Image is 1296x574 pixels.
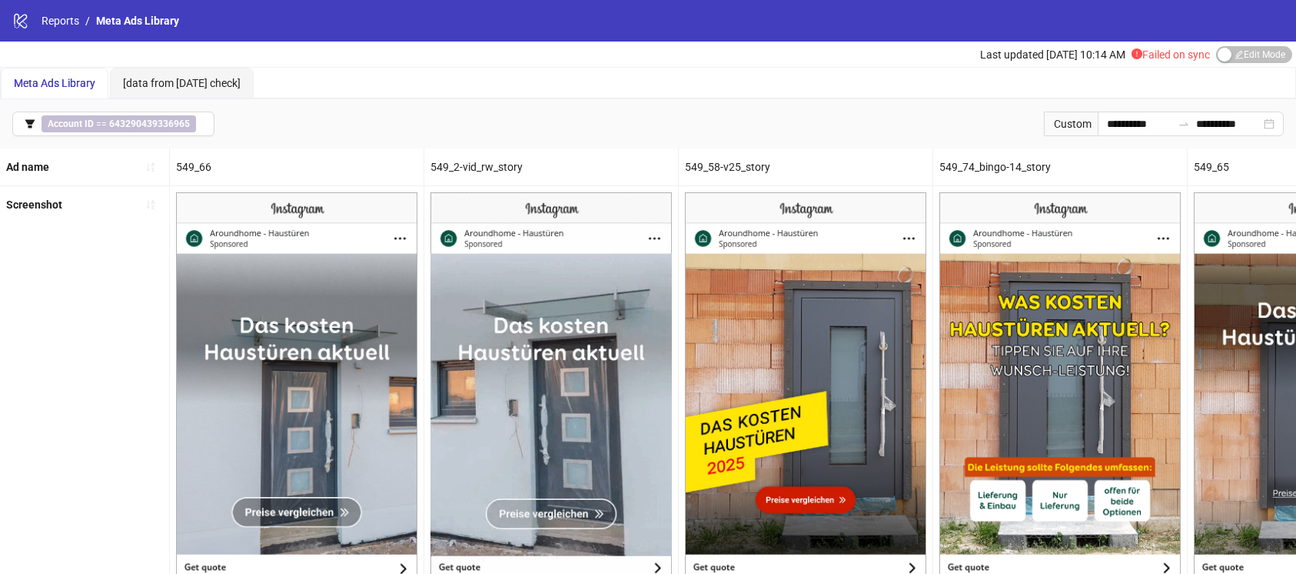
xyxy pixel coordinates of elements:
[145,199,156,210] span: sort-ascending
[38,12,82,29] a: Reports
[1178,118,1190,130] span: to
[145,162,156,172] span: sort-ascending
[12,112,214,136] button: Account ID == 643290439336965
[980,48,1125,61] span: Last updated [DATE] 10:14 AM
[25,118,35,129] span: filter
[96,15,179,27] span: Meta Ads Library
[6,161,49,173] b: Ad name
[679,149,932,185] div: 549_58-v25_story
[109,118,190,129] b: 643290439336965
[1178,118,1190,130] span: swap-right
[6,199,62,211] b: Screenshot
[123,77,241,89] span: [data from [DATE] check]
[14,77,95,89] span: Meta Ads Library
[170,149,424,185] div: 549_66
[85,12,90,29] li: /
[1132,48,1210,61] span: Failed on sync
[1132,48,1142,59] span: exclamation-circle
[933,149,1187,185] div: 549_74_bingo-14_story
[1044,112,1098,136] div: Custom
[42,115,196,132] span: ==
[48,118,94,129] b: Account ID
[424,149,678,185] div: 549_2-vid_rw_story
